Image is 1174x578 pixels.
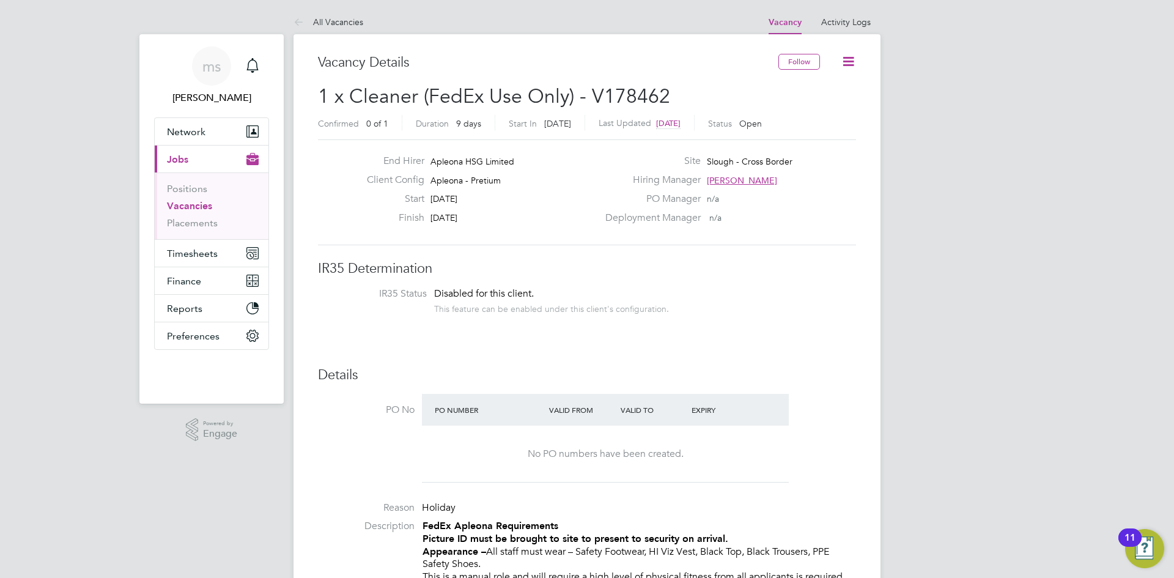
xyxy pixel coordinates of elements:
[423,520,558,532] strong: FedEx Apleona Requirements
[155,295,268,322] button: Reports
[707,175,777,186] span: [PERSON_NAME]
[318,260,856,278] h3: IR35 Determination
[167,248,218,259] span: Timesheets
[432,399,546,421] div: PO Number
[434,300,669,314] div: This feature can be enabled under this client's configuration.
[366,118,388,129] span: 0 of 1
[1125,529,1164,568] button: Open Resource Center, 11 new notifications
[186,418,238,442] a: Powered byEngage
[357,155,424,168] label: End Hirer
[154,46,269,105] a: ms[PERSON_NAME]
[456,118,481,129] span: 9 days
[707,156,792,167] span: Slough - Cross Border
[167,154,188,165] span: Jobs
[167,126,205,138] span: Network
[422,502,456,514] span: Holiday
[155,240,268,267] button: Timesheets
[509,118,537,129] label: Start In
[598,155,701,168] label: Site
[318,520,415,533] label: Description
[656,118,681,128] span: [DATE]
[202,58,221,74] span: ms
[318,502,415,514] label: Reason
[318,84,670,108] span: 1 x Cleaner (FedEx Use Only) - V178462
[155,322,268,349] button: Preferences
[155,146,268,172] button: Jobs
[357,174,424,187] label: Client Config
[598,174,701,187] label: Hiring Manager
[318,118,359,129] label: Confirmed
[167,183,207,195] a: Positions
[821,17,871,28] a: Activity Logs
[318,366,856,384] h3: Details
[1124,538,1135,554] div: 11
[167,217,218,229] a: Placements
[357,193,424,206] label: Start
[430,156,514,167] span: Apleona HSG Limited
[176,362,247,382] img: berryrecruitment-logo-retina.png
[599,117,651,128] label: Last Updated
[709,212,722,223] span: n/a
[430,175,501,186] span: Apleona - Pretium
[708,118,732,129] label: Status
[293,17,363,28] a: All Vacancies
[318,54,778,72] h3: Vacancy Details
[154,91,269,105] span: michelle suchley
[423,533,728,544] strong: Picture ID must be brought to site to present to security on arrival.
[203,418,237,429] span: Powered by
[330,287,427,300] label: IR35 Status
[546,399,618,421] div: Valid From
[154,362,269,382] a: Go to home page
[155,118,268,145] button: Network
[423,546,486,557] strong: Appearance –
[155,267,268,294] button: Finance
[778,54,820,70] button: Follow
[430,193,457,204] span: [DATE]
[430,212,457,223] span: [DATE]
[689,399,760,421] div: Expiry
[434,448,777,461] div: No PO numbers have been created.
[167,275,201,287] span: Finance
[598,212,701,224] label: Deployment Manager
[167,330,220,342] span: Preferences
[139,34,284,404] nav: Main navigation
[544,118,571,129] span: [DATE]
[203,429,237,439] span: Engage
[416,118,449,129] label: Duration
[155,172,268,239] div: Jobs
[739,118,762,129] span: Open
[434,287,534,300] span: Disabled for this client.
[357,212,424,224] label: Finish
[618,399,689,421] div: Valid To
[167,200,212,212] a: Vacancies
[598,193,701,206] label: PO Manager
[707,193,719,204] span: n/a
[769,17,802,28] a: Vacancy
[167,303,202,314] span: Reports
[318,404,415,417] label: PO No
